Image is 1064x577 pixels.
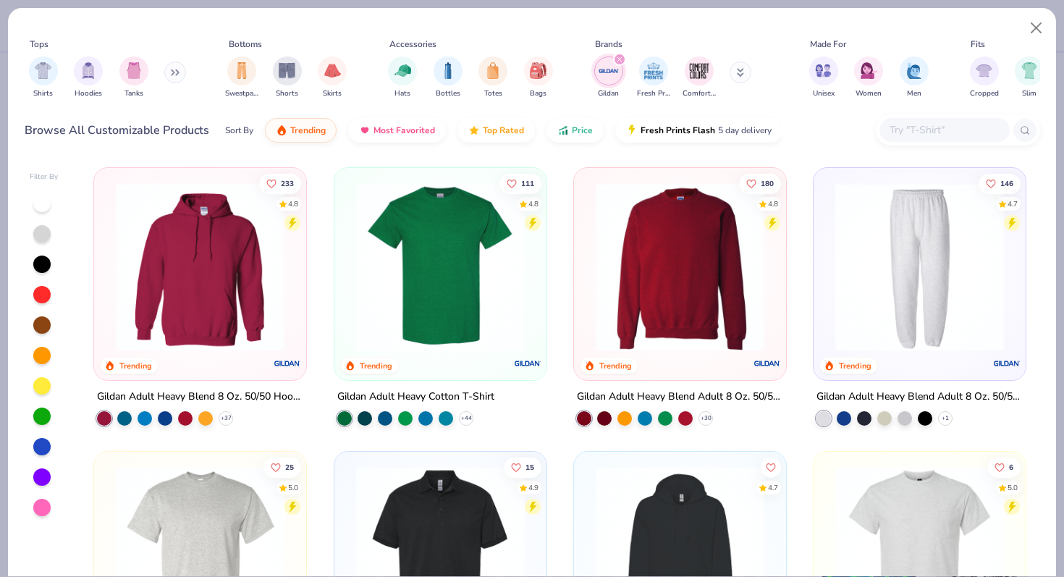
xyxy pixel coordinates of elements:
button: Trending [265,118,337,143]
span: 5 day delivery [718,122,772,139]
span: Trending [290,125,326,136]
img: db319196-8705-402d-8b46-62aaa07ed94f [349,182,532,351]
span: Totes [484,88,502,99]
img: Totes Image [485,62,501,79]
div: filter for Fresh Prints [637,56,670,99]
button: Like [263,458,301,478]
button: filter button [225,56,258,99]
img: most_fav.gif [359,125,371,136]
div: filter for Women [854,56,883,99]
span: Unisex [813,88,835,99]
img: 13b9c606-79b1-4059-b439-68fabb1693f9 [828,182,1011,351]
span: Men [907,88,921,99]
div: Made For [810,38,846,51]
div: Gildan Adult Heavy Blend Adult 8 Oz. 50/50 Fleece Crew [577,388,783,406]
button: Price [546,118,604,143]
div: filter for Skirts [318,56,347,99]
span: + 44 [460,414,471,423]
div: Sort By [225,124,253,137]
button: filter button [900,56,929,99]
div: filter for Totes [478,56,507,99]
span: Slim [1022,88,1036,99]
div: filter for Tanks [119,56,148,99]
button: filter button [318,56,347,99]
div: Gildan Adult Heavy Blend 8 Oz. 50/50 Hooded Sweatshirt [97,388,303,406]
span: Cropped [970,88,999,99]
button: Like [987,458,1021,478]
div: Bottoms [229,38,262,51]
button: filter button [594,56,623,99]
div: 4.7 [1008,198,1018,209]
div: 4.8 [768,198,778,209]
span: Hoodies [75,88,102,99]
img: TopRated.gif [468,125,480,136]
img: Gildan logo [753,349,782,378]
img: trending.gif [276,125,287,136]
input: Try "T-Shirt" [888,122,1000,138]
div: filter for Shirts [29,56,58,99]
div: 4.9 [528,483,538,494]
img: Hoodies Image [80,62,96,79]
img: Shorts Image [279,62,295,79]
button: Fresh Prints Flash5 day delivery [615,118,782,143]
div: filter for Men [900,56,929,99]
button: filter button [74,56,103,99]
img: flash.gif [626,125,638,136]
div: 4.8 [288,198,298,209]
div: filter for Slim [1015,56,1044,99]
button: Most Favorited [348,118,446,143]
img: Tanks Image [126,62,142,79]
span: 233 [281,180,294,187]
img: Cropped Image [976,62,992,79]
button: filter button [970,56,999,99]
div: filter for Hoodies [74,56,103,99]
img: Men Image [906,62,922,79]
img: Fresh Prints Image [643,60,664,82]
button: Top Rated [457,118,535,143]
button: filter button [119,56,148,99]
div: filter for Gildan [594,56,623,99]
span: Tanks [124,88,143,99]
img: Gildan logo [992,349,1021,378]
span: Bottles [436,88,460,99]
div: Accessories [389,38,436,51]
span: Comfort Colors [683,88,716,99]
div: filter for Hats [388,56,417,99]
span: + 37 [221,414,232,423]
img: c7959168-479a-4259-8c5e-120e54807d6b [532,182,715,351]
button: filter button [524,56,553,99]
img: Bags Image [530,62,546,79]
button: filter button [388,56,417,99]
img: Shirts Image [35,62,51,79]
span: + 1 [942,414,949,423]
span: Top Rated [483,125,524,136]
div: Gildan Adult Heavy Blend Adult 8 Oz. 50/50 Sweatpants [816,388,1023,406]
button: Like [739,173,781,193]
img: Gildan logo [274,349,303,378]
span: Gildan [598,88,619,99]
img: Gildan Image [598,60,620,82]
img: Skirts Image [324,62,341,79]
span: Shorts [276,88,298,99]
button: filter button [478,56,507,99]
img: 4c43767e-b43d-41ae-ac30-96e6ebada8dd [772,182,955,351]
span: 6 [1009,464,1013,471]
div: filter for Unisex [809,56,838,99]
span: 25 [285,464,294,471]
span: Skirts [323,88,342,99]
div: Filter By [30,172,59,182]
span: Fresh Prints Flash [641,125,715,136]
img: Hats Image [394,62,411,79]
button: filter button [273,56,302,99]
button: Like [259,173,301,193]
img: Unisex Image [815,62,832,79]
button: Like [761,458,781,478]
div: 5.0 [1008,483,1018,494]
span: Hats [394,88,410,99]
div: Tops [30,38,48,51]
span: Fresh Prints [637,88,670,99]
span: Bags [530,88,546,99]
div: filter for Shorts [273,56,302,99]
span: Price [572,125,593,136]
span: + 30 [700,414,711,423]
